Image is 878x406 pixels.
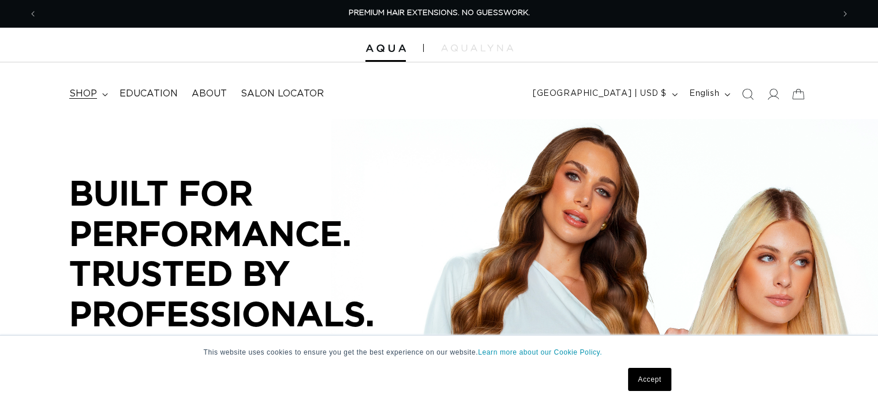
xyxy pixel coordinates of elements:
span: English [689,88,719,100]
img: Aqua Hair Extensions [365,44,406,53]
button: English [682,83,735,105]
button: Previous announcement [20,3,46,25]
button: [GEOGRAPHIC_DATA] | USD $ [526,83,682,105]
summary: Search [735,81,760,107]
span: PREMIUM HAIR EXTENSIONS. NO GUESSWORK. [349,9,530,17]
a: Accept [628,368,671,391]
p: BUILT FOR PERFORMANCE. TRUSTED BY PROFESSIONALS. [69,173,416,333]
p: This website uses cookies to ensure you get the best experience on our website. [204,347,675,357]
span: shop [69,88,97,100]
span: Education [119,88,178,100]
a: Education [113,81,185,107]
summary: shop [62,81,113,107]
span: About [192,88,227,100]
a: Salon Locator [234,81,331,107]
a: Learn more about our Cookie Policy. [478,348,602,356]
a: About [185,81,234,107]
button: Next announcement [832,3,858,25]
img: aqualyna.com [441,44,513,51]
span: [GEOGRAPHIC_DATA] | USD $ [533,88,667,100]
span: Salon Locator [241,88,324,100]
